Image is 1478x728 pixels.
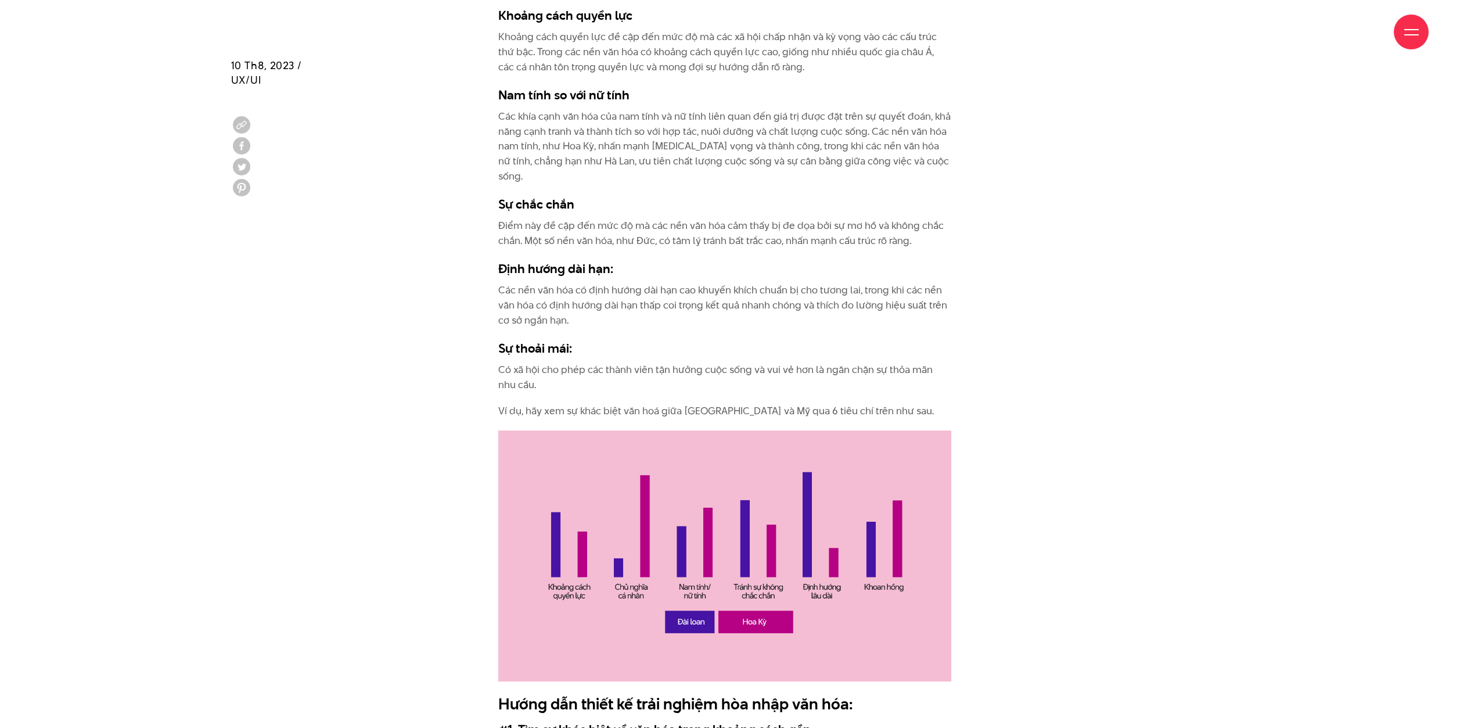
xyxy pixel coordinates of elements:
[498,109,951,184] p: Các khía cạnh văn hóa của nam tính và nữ tính liên quan đến giá trị được đặt trên sự quyết đoán, ...
[498,218,951,248] p: Điểm này đề cập đến mức độ mà các nền văn hóa cảm thấy bị đe dọa bởi sự mơ hồ và không chắc chắn....
[498,195,951,213] h3: Sự chắc chắn
[498,431,951,682] img: sự khác biệt văn hoá giữa Đài Loan và Mỹ
[498,339,951,357] h3: Sự thoải mái:
[498,283,951,328] p: Các nền văn hóa có định hướng dài hạn cao khuyến khích chuẩn bị cho tương lai, trong khi các nền ...
[498,86,951,103] h3: Nam tính so với nữ tính
[231,58,302,87] span: 10 Th8, 2023 / UX/UI
[498,404,951,419] p: Ví dụ, hãy xem sự khác biệt văn hoá giữa [GEOGRAPHIC_DATA] và Mỹ qua 6 tiêu chí trên như sau.
[498,363,951,392] p: Có xã hội cho phép các thành viên tận hưởng cuộc sống và vui vẻ hơn là ngăn chặn sự thỏa mãn nhu ...
[498,693,951,715] h2: Hướng dẫn thiết kế trải nghiệm hòa nhập văn hóa:
[498,260,951,277] h3: Định hướng dài hạn:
